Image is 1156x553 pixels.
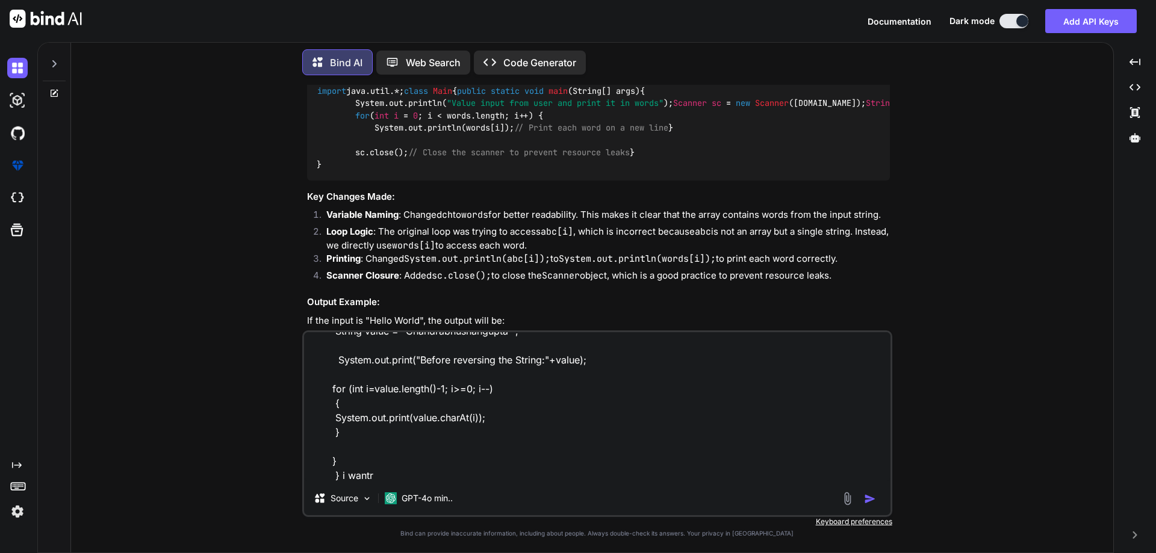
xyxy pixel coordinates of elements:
[355,110,370,121] span: for
[868,15,931,28] button: Documentation
[403,110,408,121] span: =
[868,16,931,26] span: Documentation
[447,98,663,109] span: "Value input from user and print it in words"
[949,15,995,27] span: Dark mode
[7,188,28,208] img: cloudideIcon
[326,208,890,222] p: : Changed to for better readability. This makes it clear that the array contains words from the i...
[864,493,876,505] img: icon
[433,85,452,96] span: Main
[457,85,486,96] span: public
[755,98,789,109] span: Scanner
[541,226,573,238] code: abc[i]
[394,110,399,121] span: i
[432,270,491,282] code: sc.close();
[559,253,716,265] code: System.out.println(words[i]);
[317,85,346,96] span: import
[402,492,453,504] p: GPT-4o min..
[302,529,892,538] p: Bind can provide inaccurate information, including about people. Always double-check its answers....
[7,123,28,143] img: githubDark
[442,209,453,221] code: ch
[326,252,890,266] p: : Changed to to print each word correctly.
[524,85,544,96] span: void
[404,85,428,96] span: class
[7,501,28,522] img: settings
[326,226,373,237] strong: Loop Logic
[673,98,707,109] span: Scanner
[514,122,668,133] span: // Print each word on a new line
[408,147,630,158] span: // Close the scanner to prevent resource leaks
[7,90,28,111] img: darkAi-studio
[712,98,721,109] span: sc
[866,98,895,109] span: String
[542,270,580,282] code: Scanner
[406,55,461,70] p: Web Search
[374,110,389,121] span: int
[548,85,568,96] span: main
[695,226,711,238] code: abc
[326,269,890,283] p: : Added to close the object, which is a good practice to prevent resource leaks.
[307,295,890,309] h3: Output Example:
[841,492,854,505] img: attachment
[307,314,890,328] p: If the input is "Hello World", the output will be:
[331,492,358,504] p: Source
[503,55,576,70] p: Code Generator
[392,239,435,252] code: words[i]
[302,517,892,527] p: Keyboard preferences
[1045,9,1137,33] button: Add API Keys
[307,190,890,204] h3: Key Changes Made:
[736,98,750,109] span: new
[304,332,890,481] textarea: import java.util.*; class Main { public static void main(String[] args) { String value = "Chandra...
[7,155,28,176] img: premium
[726,98,731,109] span: =
[326,270,399,281] strong: Scanner Closure
[326,209,399,220] strong: Variable Naming
[326,253,361,264] strong: Printing
[413,110,418,121] span: 0
[461,209,488,221] code: words
[326,225,890,252] p: : The original loop was trying to access , which is incorrect because is not an array but a singl...
[491,85,520,96] span: static
[385,492,397,504] img: GPT-4o mini
[10,10,82,28] img: Bind AI
[330,55,362,70] p: Bind AI
[568,85,640,96] span: (String[] args)
[362,493,372,504] img: Pick Models
[404,253,550,265] code: System.out.println(abc[i]);
[7,58,28,78] img: darkChat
